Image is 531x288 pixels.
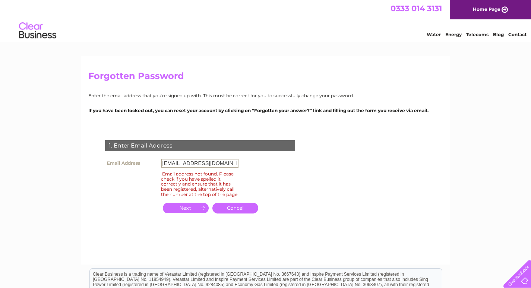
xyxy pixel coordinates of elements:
[493,32,504,37] a: Blog
[508,32,527,37] a: Contact
[88,71,443,85] h2: Forgotten Password
[19,19,57,42] img: logo.png
[88,107,443,114] p: If you have been locked out, you can reset your account by clicking on “Forgotten your answer?” l...
[161,170,238,198] div: Email address not found. Please check if you have spelled it correctly and ensure that it has bee...
[212,203,258,213] a: Cancel
[391,4,442,13] a: 0333 014 3131
[466,32,489,37] a: Telecoms
[445,32,462,37] a: Energy
[427,32,441,37] a: Water
[88,92,443,99] p: Enter the email address that you're signed up with. This must be correct for you to successfully ...
[103,157,159,170] th: Email Address
[105,140,295,151] div: 1. Enter Email Address
[90,4,442,36] div: Clear Business is a trading name of Verastar Limited (registered in [GEOGRAPHIC_DATA] No. 3667643...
